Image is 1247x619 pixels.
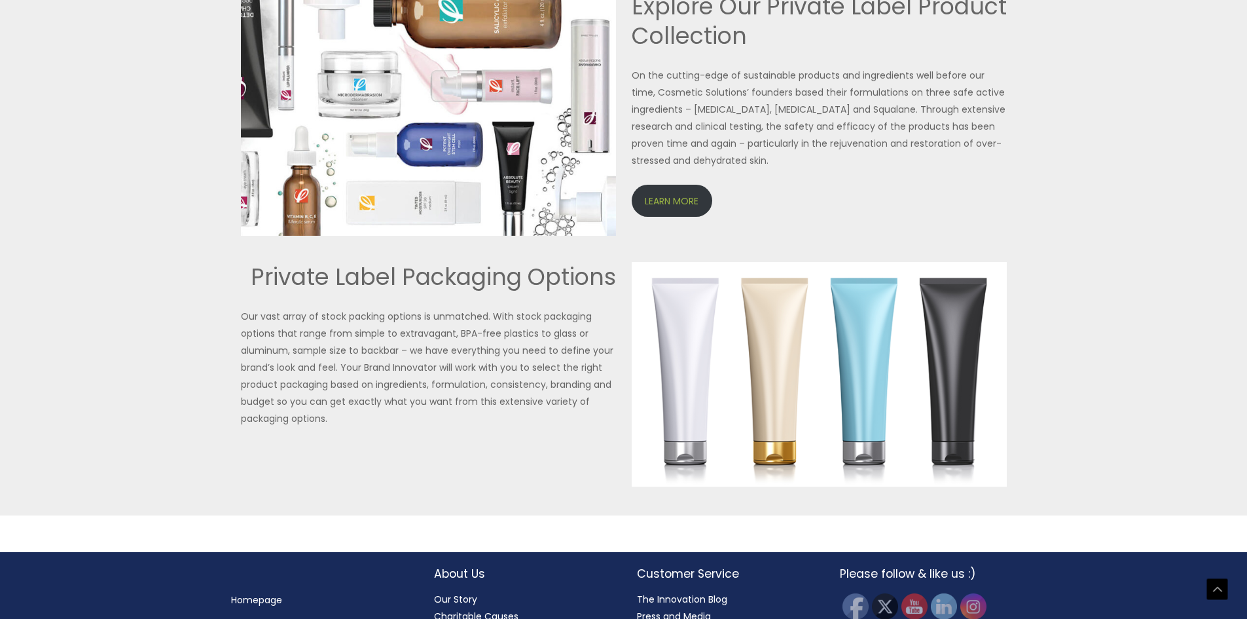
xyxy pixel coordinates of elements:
[241,262,616,292] h2: Private Label Packaging Options
[434,565,611,582] h2: About Us
[637,593,727,606] a: The Innovation Blog
[231,591,408,609] nav: Menu
[434,593,477,606] a: Our Story
[241,308,616,427] p: Our vast array of stock packing options is unmatched. With stock packaging options that range fro...
[840,565,1017,582] h2: Please follow & like us :)
[637,565,814,582] h2: Customer Service
[632,262,1007,487] img: Private Label Packaging Options Image featuring some skin care packaging tubes of assorted colors
[632,67,1007,169] p: On the cutting-edge of sustainable products and ingredients well before our time, Cosmetic Soluti...
[231,593,282,607] a: Homepage
[632,185,712,217] a: LEARN MORE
